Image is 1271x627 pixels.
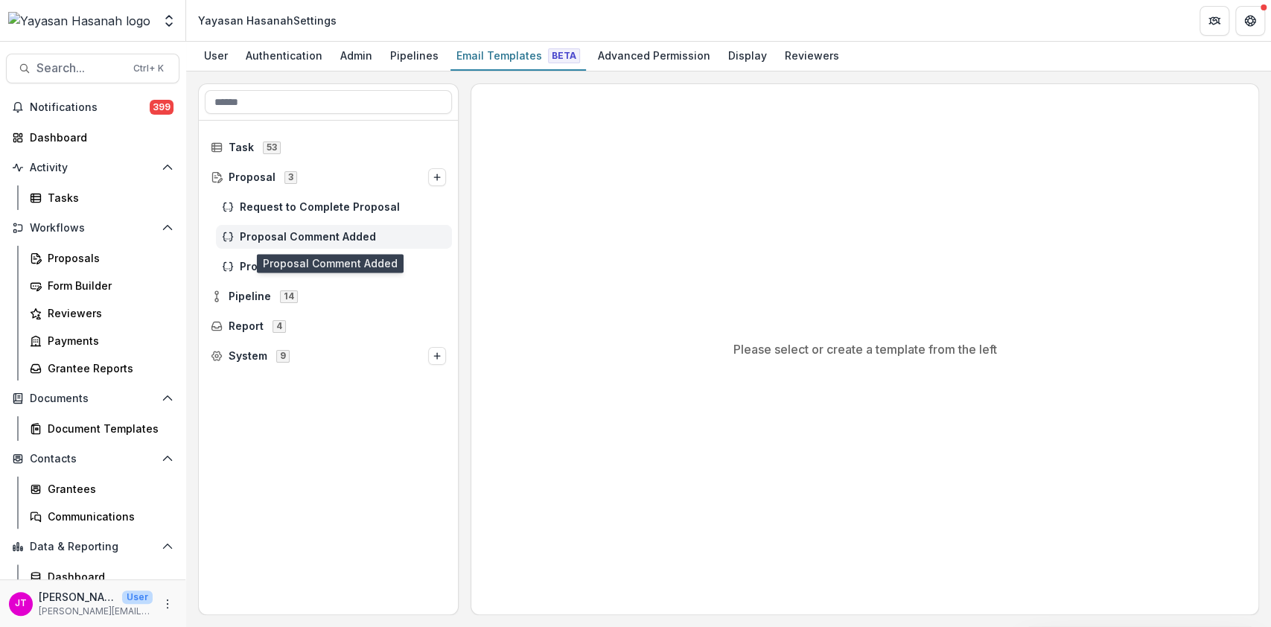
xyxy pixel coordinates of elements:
a: Tasks [24,185,179,210]
span: Proposal Comment Added [240,231,446,244]
img: Yayasan Hasanah logo [8,12,150,30]
button: Get Help [1235,6,1265,36]
div: Grantee Reports [48,360,168,376]
span: Search... [36,61,124,75]
span: Task [229,141,254,154]
button: Open Activity [6,156,179,179]
span: Workflows [30,222,156,235]
button: Open Workflows [6,216,179,240]
a: Authentication [240,42,328,71]
div: Payments [48,333,168,348]
p: [PERSON_NAME] [39,589,116,605]
div: Authentication [240,45,328,66]
button: Open Contacts [6,447,179,471]
span: Proposal [229,171,275,184]
div: Task53 [205,136,452,159]
div: System9Options [205,344,452,368]
div: Admin [334,45,378,66]
span: Beta [548,48,580,63]
div: Display [722,45,773,66]
div: Grantees [48,481,168,497]
span: Proposal Comment Mention [240,261,446,273]
div: Dashboard [30,130,168,145]
a: Payments [24,328,179,353]
a: Reviewers [24,301,179,325]
a: Proposals [24,246,179,270]
a: Display [722,42,773,71]
a: Form Builder [24,273,179,298]
div: Tasks [48,190,168,206]
span: Pipeline [229,290,271,303]
button: Open entity switcher [159,6,179,36]
span: 3 [284,171,297,183]
a: Grantees [24,477,179,501]
span: 9 [276,350,290,362]
button: Notifications399 [6,95,179,119]
div: Proposal Comment Mention [216,255,452,279]
div: Yayasan Hasanah Settings [198,13,337,28]
div: Dashboard [48,569,168,585]
div: Report4 [205,314,452,338]
div: Proposal3Options [205,165,452,189]
a: Grantee Reports [24,356,179,381]
span: 4 [273,320,286,332]
span: Activity [30,162,156,174]
div: Ctrl + K [130,60,167,77]
span: Documents [30,392,156,405]
div: Communications [48,509,168,524]
button: Options [428,347,446,365]
a: Pipelines [384,42,445,71]
div: Email Templates [450,45,586,66]
span: Notifications [30,101,150,114]
p: User [122,591,153,604]
div: Document Templates [48,421,168,436]
div: Proposals [48,250,168,266]
button: Open Documents [6,386,179,410]
span: 14 [280,290,298,302]
div: Pipelines [384,45,445,66]
div: Form Builder [48,278,168,293]
div: User [198,45,234,66]
p: Please select or create a template from the left [733,340,997,358]
a: Admin [334,42,378,71]
p: [PERSON_NAME][EMAIL_ADDRESS][DOMAIN_NAME] [39,605,153,618]
button: Search... [6,54,179,83]
button: Partners [1200,6,1229,36]
a: Advanced Permission [592,42,716,71]
div: Reviewers [779,45,845,66]
nav: breadcrumb [192,10,343,31]
a: Communications [24,504,179,529]
div: Josselyn Tan [15,599,27,608]
span: Contacts [30,453,156,465]
div: Proposal Comment Added [216,225,452,249]
span: 53 [263,141,281,153]
a: Reviewers [779,42,845,71]
div: Advanced Permission [592,45,716,66]
a: Dashboard [24,564,179,589]
a: Email Templates Beta [450,42,586,71]
button: More [159,595,176,613]
span: Data & Reporting [30,541,156,553]
a: Dashboard [6,125,179,150]
div: Pipeline14 [205,284,452,308]
a: Document Templates [24,416,179,441]
span: System [229,350,267,363]
span: Report [229,320,264,333]
span: Request to Complete Proposal [240,201,446,214]
div: Reviewers [48,305,168,321]
button: Options [428,168,446,186]
a: User [198,42,234,71]
span: 399 [150,100,173,115]
button: Open Data & Reporting [6,535,179,558]
div: Request to Complete Proposal [216,195,452,219]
